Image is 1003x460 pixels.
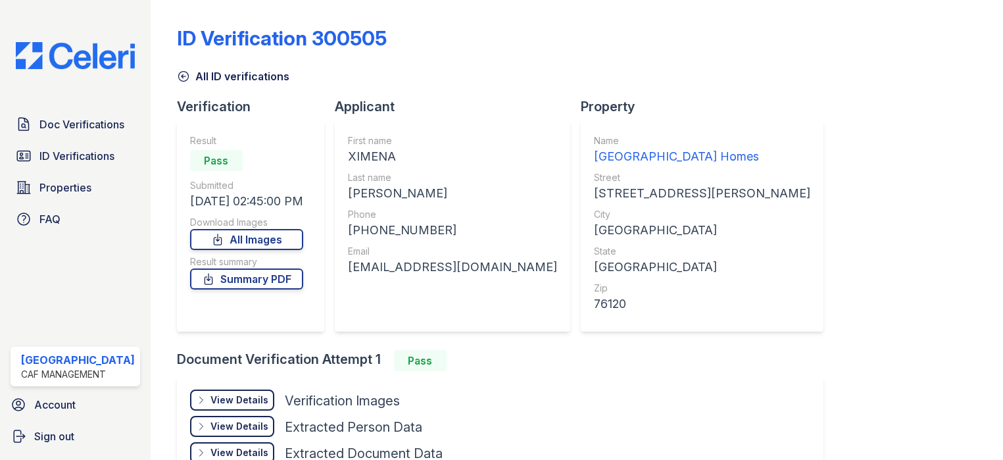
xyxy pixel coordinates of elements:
[34,397,76,413] span: Account
[285,392,400,410] div: Verification Images
[285,418,422,436] div: Extracted Person Data
[594,221,810,240] div: [GEOGRAPHIC_DATA]
[39,116,124,132] span: Doc Verifications
[335,97,581,116] div: Applicant
[594,171,810,184] div: Street
[348,221,557,240] div: [PHONE_NUMBER]
[5,423,145,449] a: Sign out
[177,26,387,50] div: ID Verification 300505
[177,350,834,371] div: Document Verification Attempt 1
[177,97,335,116] div: Verification
[34,428,74,444] span: Sign out
[190,150,243,171] div: Pass
[11,174,140,201] a: Properties
[5,42,145,69] img: CE_Logo_Blue-a8612792a0a2168367f1c8372b55b34899dd931a85d93a1a3d3e32e68fde9ad4.png
[21,352,135,368] div: [GEOGRAPHIC_DATA]
[190,134,303,147] div: Result
[394,350,447,371] div: Pass
[594,282,810,295] div: Zip
[190,192,303,211] div: [DATE] 02:45:00 PM
[39,180,91,195] span: Properties
[594,208,810,221] div: City
[348,171,557,184] div: Last name
[11,111,140,138] a: Doc Verifications
[11,143,140,169] a: ID Verifications
[11,206,140,232] a: FAQ
[581,97,834,116] div: Property
[348,184,557,203] div: [PERSON_NAME]
[210,420,268,433] div: View Details
[348,245,557,258] div: Email
[39,148,114,164] span: ID Verifications
[210,446,268,459] div: View Details
[21,368,135,381] div: CAF Management
[594,134,810,166] a: Name [GEOGRAPHIC_DATA] Homes
[210,394,268,407] div: View Details
[190,255,303,268] div: Result summary
[177,68,289,84] a: All ID verifications
[594,134,810,147] div: Name
[594,258,810,276] div: [GEOGRAPHIC_DATA]
[594,184,810,203] div: [STREET_ADDRESS][PERSON_NAME]
[190,179,303,192] div: Submitted
[190,229,303,250] a: All Images
[594,245,810,258] div: State
[39,211,61,227] span: FAQ
[594,147,810,166] div: [GEOGRAPHIC_DATA] Homes
[190,216,303,229] div: Download Images
[594,295,810,313] div: 76120
[348,134,557,147] div: First name
[348,208,557,221] div: Phone
[5,392,145,418] a: Account
[190,268,303,290] a: Summary PDF
[348,258,557,276] div: [EMAIL_ADDRESS][DOMAIN_NAME]
[348,147,557,166] div: XIMENA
